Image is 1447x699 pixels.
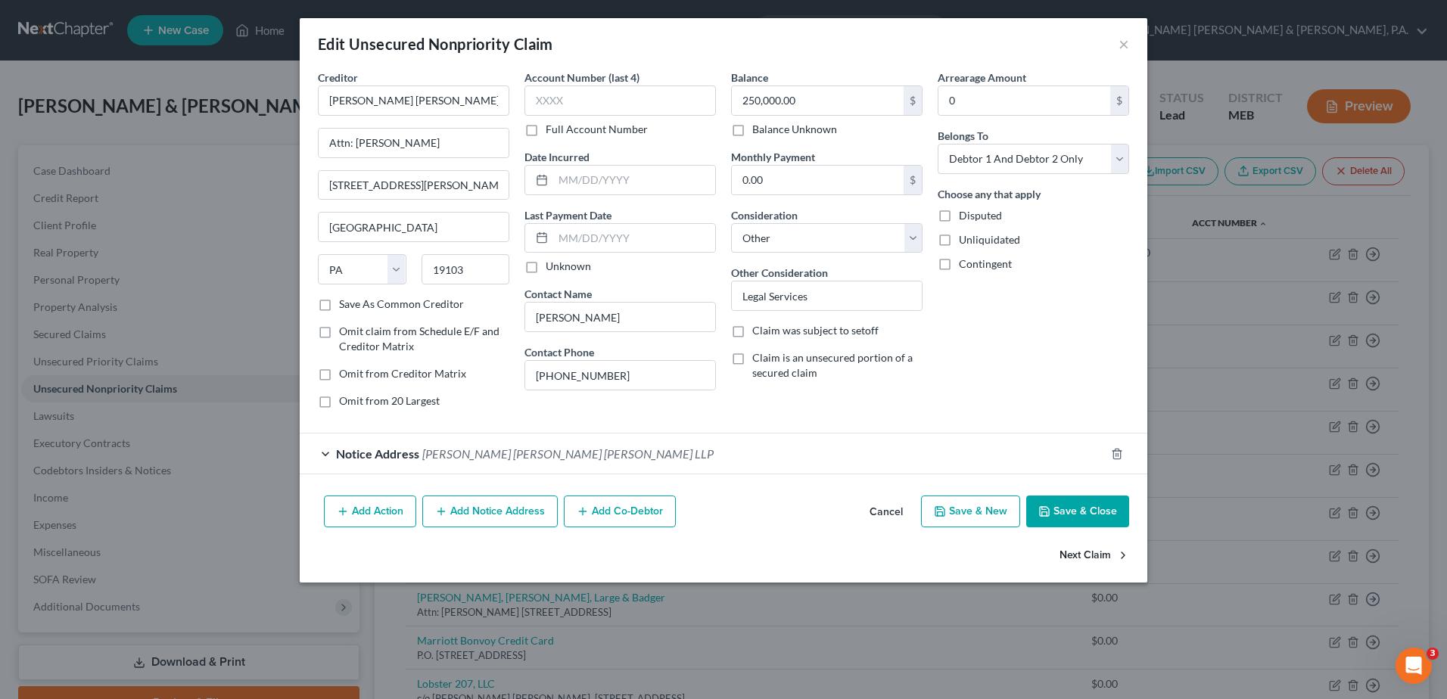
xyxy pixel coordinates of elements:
[422,496,558,527] button: Add Notice Address
[1110,86,1128,115] div: $
[525,361,715,390] input: --
[959,233,1020,246] span: Unliquidated
[938,70,1026,85] label: Arrearage Amount
[1026,496,1129,527] button: Save & Close
[752,324,879,337] span: Claim was subject to setoff
[904,86,922,115] div: $
[553,166,715,194] input: MM/DD/YYYY
[938,129,988,142] span: Belongs To
[324,496,416,527] button: Add Action
[564,496,676,527] button: Add Co-Debtor
[546,259,591,274] label: Unknown
[319,129,509,157] input: Enter address...
[1396,648,1432,684] iframe: Intercom live chat
[524,344,594,360] label: Contact Phone
[318,71,358,84] span: Creditor
[732,281,922,310] input: Specify...
[524,286,592,302] label: Contact Name
[524,149,590,165] label: Date Incurred
[959,209,1002,222] span: Disputed
[731,149,815,165] label: Monthly Payment
[1427,648,1439,660] span: 3
[752,351,913,379] span: Claim is an unsecured portion of a secured claim
[339,297,464,312] label: Save As Common Creditor
[524,70,639,85] label: Account Number (last 4)
[731,207,798,223] label: Consideration
[1060,539,1129,571] button: Next Claim
[524,85,716,116] input: XXXX
[336,446,419,461] span: Notice Address
[553,224,715,253] input: MM/DD/YYYY
[732,86,904,115] input: 0.00
[339,394,440,407] span: Omit from 20 Largest
[938,186,1041,202] label: Choose any that apply
[959,257,1012,270] span: Contingent
[525,303,715,331] input: --
[339,367,466,380] span: Omit from Creditor Matrix
[319,171,509,200] input: Apt, Suite, etc...
[318,33,553,54] div: Edit Unsecured Nonpriority Claim
[921,496,1020,527] button: Save & New
[938,86,1110,115] input: 0.00
[319,213,509,241] input: Enter city...
[857,497,915,527] button: Cancel
[422,254,510,284] input: Enter zip...
[546,122,648,137] label: Full Account Number
[904,166,922,194] div: $
[318,85,509,116] input: Search creditor by name...
[731,70,768,85] label: Balance
[732,166,904,194] input: 0.00
[339,325,499,353] span: Omit claim from Schedule E/F and Creditor Matrix
[422,446,714,461] span: [PERSON_NAME] [PERSON_NAME] [PERSON_NAME] LLP
[524,207,611,223] label: Last Payment Date
[731,265,828,281] label: Other Consideration
[1119,35,1129,53] button: ×
[752,122,837,137] label: Balance Unknown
